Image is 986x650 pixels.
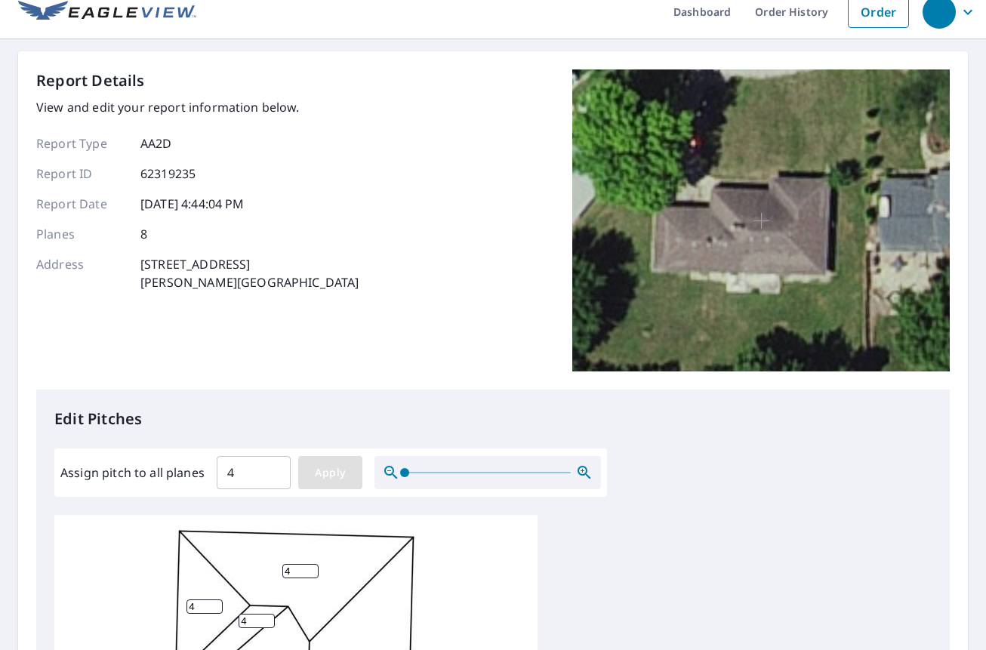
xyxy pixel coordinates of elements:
[36,69,145,92] p: Report Details
[572,69,950,371] img: Top image
[140,255,359,291] p: [STREET_ADDRESS] [PERSON_NAME][GEOGRAPHIC_DATA]
[217,451,291,494] input: 00.0
[140,195,245,213] p: [DATE] 4:44:04 PM
[310,464,350,482] span: Apply
[140,225,147,243] p: 8
[54,408,932,430] p: Edit Pitches
[298,456,362,489] button: Apply
[18,1,196,23] img: EV Logo
[36,195,127,213] p: Report Date
[36,225,127,243] p: Planes
[36,98,359,116] p: View and edit your report information below.
[36,255,127,291] p: Address
[60,464,205,482] label: Assign pitch to all planes
[36,134,127,152] p: Report Type
[140,165,196,183] p: 62319235
[140,134,172,152] p: AA2D
[36,165,127,183] p: Report ID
